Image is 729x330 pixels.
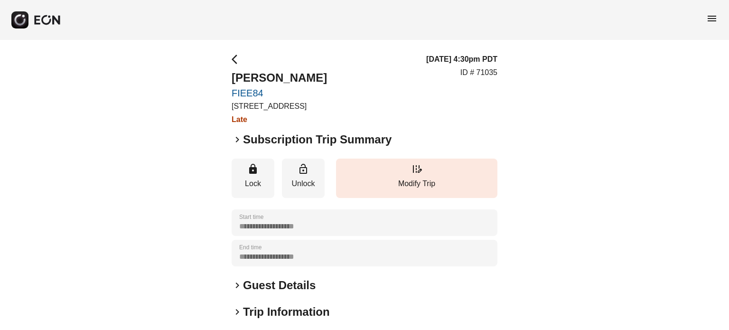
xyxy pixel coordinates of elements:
[232,280,243,291] span: keyboard_arrow_right
[411,163,422,175] span: edit_road
[243,132,392,147] h2: Subscription Trip Summary
[232,87,327,99] a: FIEE84
[243,304,330,320] h2: Trip Information
[460,67,497,78] p: ID # 71035
[282,159,325,198] button: Unlock
[298,163,309,175] span: lock_open
[232,70,327,85] h2: [PERSON_NAME]
[341,178,493,189] p: Modify Trip
[232,54,243,65] span: arrow_back_ios
[287,178,320,189] p: Unlock
[232,306,243,318] span: keyboard_arrow_right
[336,159,497,198] button: Modify Trip
[243,278,316,293] h2: Guest Details
[232,159,274,198] button: Lock
[232,134,243,145] span: keyboard_arrow_right
[247,163,259,175] span: lock
[236,178,270,189] p: Lock
[706,13,718,24] span: menu
[232,114,327,125] h3: Late
[232,101,327,112] p: [STREET_ADDRESS]
[426,54,497,65] h3: [DATE] 4:30pm PDT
